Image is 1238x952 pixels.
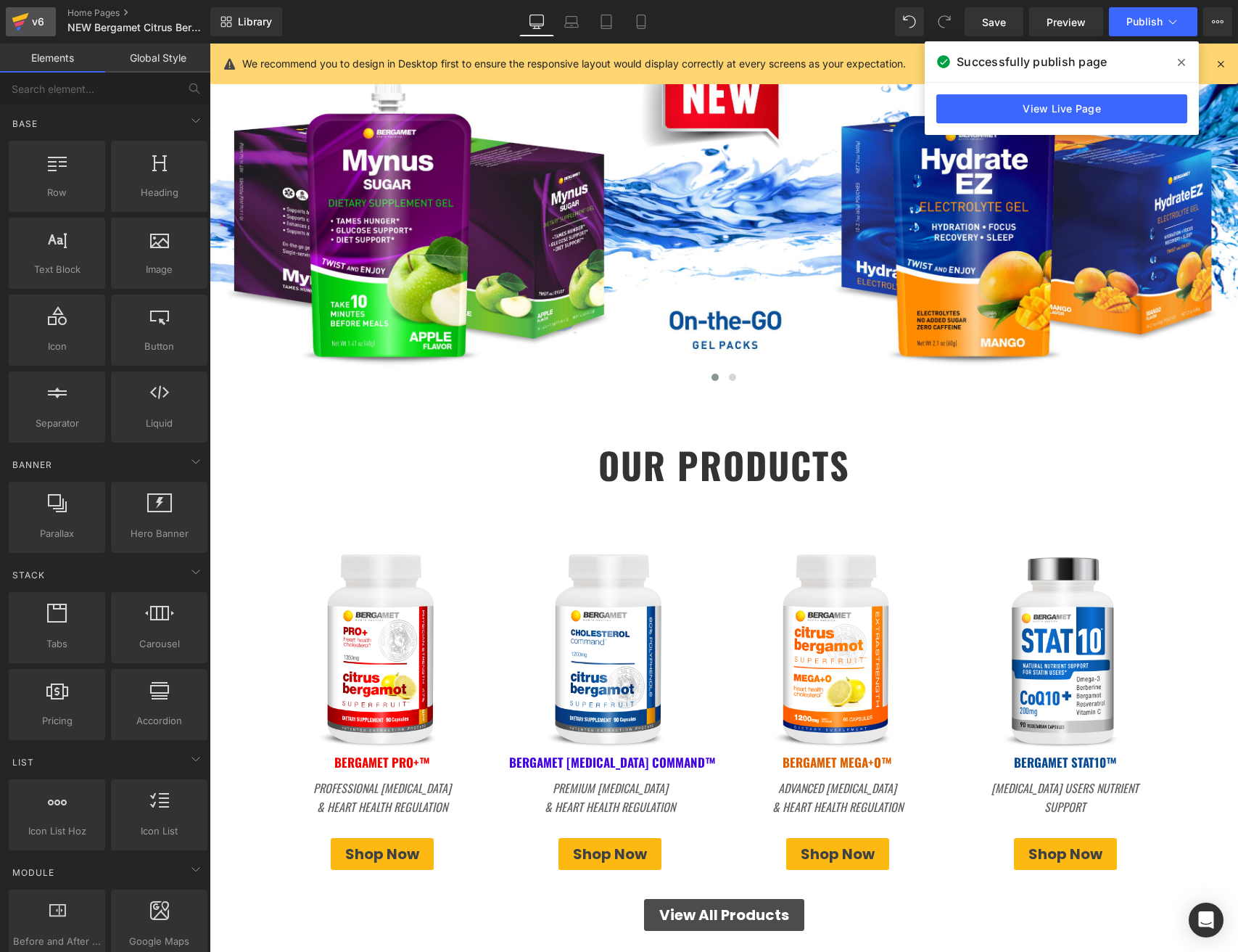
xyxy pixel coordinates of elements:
[238,15,272,28] span: Library
[13,934,101,949] span: Before and After Images
[782,736,929,753] i: [MEDICAL_DATA] USERS NUTRIENT
[115,526,203,541] span: Hero Banner
[104,736,242,753] i: PROFESSIONAL [MEDICAL_DATA]
[13,636,101,652] span: Tabs
[957,53,1107,70] span: Successfully publish page
[115,339,203,354] span: Button
[573,710,682,728] b: BERGAMET MEGA+O™
[13,185,101,200] span: Row
[982,15,1006,30] span: Save
[1109,7,1197,36] button: Publish
[563,755,693,772] i: & HEART HEALTH REGULATION
[1126,16,1163,28] span: Publish
[335,755,466,772] i: & HEART HEALTH REGULATION
[1047,15,1086,30] span: Preview
[115,636,203,652] span: Carousel
[450,863,579,880] span: View all products
[115,713,203,729] span: Accordion
[13,339,101,354] span: Icon
[895,7,924,36] button: Undo
[13,824,101,839] span: Icon List Hoz
[624,7,659,36] a: Mobile
[819,802,893,819] span: Shop Now
[13,262,101,277] span: Text Block
[349,795,452,826] a: Shop Now
[115,824,203,839] span: Icon List
[6,7,56,36] a: v6
[105,44,210,73] a: Global Style
[300,710,506,728] b: BERGAMET [MEDICAL_DATA] COMMAND™
[210,7,282,36] a: New Library
[13,713,101,729] span: Pricing
[13,416,101,431] span: Separator
[519,7,554,36] a: Desktop
[67,7,234,19] a: Home Pages
[1029,7,1103,36] a: Preview
[1189,903,1223,937] div: Open Intercom Messenger
[125,710,220,728] strong: BERGAMET PRO+™
[107,755,238,772] i: & HEART HEALTH REGULATION
[936,94,1187,123] a: View Live Page
[13,526,101,541] span: Parallax
[343,736,458,753] i: PREMIUM [MEDICAL_DATA]
[136,802,210,819] span: Shop Now
[11,117,39,131] span: Base
[115,934,203,949] span: Google Maps
[554,7,589,36] a: Laptop
[569,736,687,753] i: ADVANCED [MEDICAL_DATA]
[11,568,46,582] span: Stack
[804,795,907,826] a: Shop Now
[242,56,906,72] p: We recommend you to design in Desktop first to ensure the responsive layout would display correct...
[11,458,54,472] span: Banner
[434,855,595,887] a: View all products
[29,12,47,31] div: v6
[1203,7,1232,36] button: More
[363,802,437,819] span: Shop Now
[11,755,36,769] span: List
[11,866,56,879] span: Module
[591,802,665,819] span: Shop Now
[804,710,907,728] b: BERGAMET STAT10™
[115,416,203,431] span: Liquid
[115,262,203,277] span: Image
[930,7,959,36] button: Redo
[115,185,203,200] span: Heading
[67,22,207,33] span: NEW Bergamet Citrus Bergamot Superfruit
[589,7,624,36] a: Tablet
[61,394,967,448] h2: Our Products
[577,795,680,826] a: Shop Now
[121,795,224,826] a: Shop Now
[835,755,876,772] i: SUPPORT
